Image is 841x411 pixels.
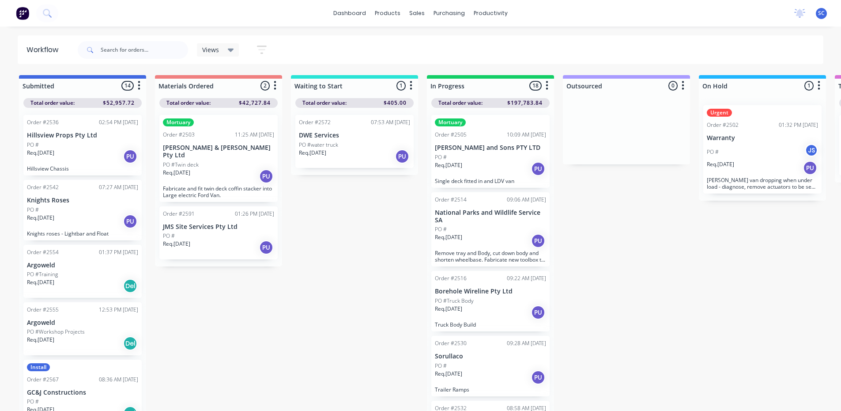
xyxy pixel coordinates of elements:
[159,206,278,259] div: Order #259101:26 PM [DATE]JMS Site Services Pty LtdPO #Req.[DATE]PU
[123,149,137,164] div: PU
[707,160,734,168] p: Req. [DATE]
[435,131,467,139] div: Order #2505
[99,183,138,191] div: 07:27 AM [DATE]
[707,121,739,129] div: Order #2502
[431,192,550,267] div: Order #251409:06 AM [DATE]National Parks and Wildlife Service SAPO #Req.[DATE]PURemove tray and B...
[805,144,818,157] div: JS
[239,99,271,107] span: $42,727.84
[27,214,54,222] p: Req. [DATE]
[163,185,274,198] p: Fabricate and fit twin deck coffin stacker into Large electric Ford Van.
[531,370,545,384] div: PU
[27,328,85,336] p: PO #Workshop Projects
[101,41,188,59] input: Search for orders...
[166,99,211,107] span: Total order value:
[299,149,326,157] p: Req. [DATE]
[163,118,194,126] div: Mortuary
[531,162,545,176] div: PU
[99,248,138,256] div: 01:37 PM [DATE]
[123,214,137,228] div: PU
[707,134,818,142] p: Warranty
[469,7,512,20] div: productivity
[531,305,545,320] div: PU
[23,180,142,240] div: Order #254207:27 AM [DATE]Knights RosesPO #Req.[DATE]PUKnights roses - Lightbar and Float
[707,148,719,156] p: PO #
[507,131,546,139] div: 10:09 AM [DATE]
[803,161,817,175] div: PU
[27,132,138,139] p: Hillsview Props Pty Ltd
[163,210,195,218] div: Order #2591
[259,240,273,255] div: PU
[99,118,138,126] div: 02:54 PM [DATE]
[435,233,462,241] p: Req. [DATE]
[507,196,546,204] div: 09:06 AM [DATE]
[435,353,546,360] p: Sorullaco
[431,115,550,188] div: MortuaryOrder #250510:09 AM [DATE][PERSON_NAME] and Sons PTY LTDPO #Req.[DATE]PUSingle deck fitte...
[435,118,466,126] div: Mortuary
[235,210,274,218] div: 01:26 PM [DATE]
[123,279,137,293] div: Del
[26,45,63,55] div: Workflow
[507,274,546,282] div: 09:22 AM [DATE]
[27,278,54,286] p: Req. [DATE]
[163,240,190,248] p: Req. [DATE]
[27,398,39,406] p: PO #
[163,232,175,240] p: PO #
[23,245,142,298] div: Order #255401:37 PM [DATE]ArgoweldPO #TrainingReq.[DATE]Del
[435,161,462,169] p: Req. [DATE]
[531,234,545,248] div: PU
[27,389,138,396] p: GC&J Constructions
[703,105,822,194] div: UrgentOrder #250201:32 PM [DATE]WarrantyPO #JSReq.[DATE]PU[PERSON_NAME] van dropping when under l...
[435,297,474,305] p: PO #Truck Body
[163,161,199,169] p: PO #Twin deck
[438,99,483,107] span: Total order value:
[27,183,59,191] div: Order #2542
[818,9,825,17] span: SC
[707,177,818,190] p: [PERSON_NAME] van dropping when under load - diagnose, remove actuators to be sent away for repai...
[429,7,469,20] div: purchasing
[103,99,135,107] span: $52,957.72
[435,153,447,161] p: PO #
[235,131,274,139] div: 11:25 AM [DATE]
[435,386,546,393] p: Trailer Ramps
[259,169,273,183] div: PU
[27,270,58,278] p: PO #Training
[27,336,54,344] p: Req. [DATE]
[431,336,550,396] div: Order #253009:28 AM [DATE]SorullacoPO #Req.[DATE]PUTrailer Ramps
[23,115,142,175] div: Order #253602:54 PM [DATE]Hillsview Props Pty LtdPO #Req.[DATE]PUHillsview Chassis
[27,306,59,314] div: Order #2555
[435,339,467,347] div: Order #2530
[23,302,142,355] div: Order #255512:53 PM [DATE]ArgoweldPO #Workshop ProjectsReq.[DATE]Del
[299,118,331,126] div: Order #2572
[435,321,546,328] p: Truck Body Build
[30,99,75,107] span: Total order value:
[395,149,409,164] div: PU
[507,99,543,107] span: $197,783.84
[27,376,59,384] div: Order #2567
[16,7,29,20] img: Factory
[27,248,59,256] div: Order #2554
[299,132,410,139] p: DWE Services
[329,7,370,20] a: dashboard
[295,115,414,168] div: Order #257207:53 AM [DATE]DWE ServicesPO #water truckReq.[DATE]PU
[435,274,467,282] div: Order #2516
[27,262,138,269] p: Argoweld
[27,206,39,214] p: PO #
[163,223,274,231] p: JMS Site Services Pty Ltd
[159,115,278,202] div: MortuaryOrder #250311:25 AM [DATE][PERSON_NAME] & [PERSON_NAME] Pty LtdPO #Twin deckReq.[DATE]PUF...
[163,169,190,177] p: Req. [DATE]
[202,45,219,54] span: Views
[27,197,138,204] p: Knights Roses
[123,336,137,350] div: Del
[431,271,550,331] div: Order #251609:22 AM [DATE]Borehole Wireline Pty LtdPO #Truck BodyReq.[DATE]PUTruck Body Build
[435,144,546,152] p: [PERSON_NAME] and Sons PTY LTD
[99,376,138,384] div: 08:36 AM [DATE]
[435,288,546,295] p: Borehole Wireline Pty Ltd
[405,7,429,20] div: sales
[163,131,195,139] div: Order #2503
[707,109,732,117] div: Urgent
[27,141,39,149] p: PO #
[435,370,462,378] p: Req. [DATE]
[27,165,138,172] p: Hillsview Chassis
[384,99,407,107] span: $405.00
[302,99,347,107] span: Total order value:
